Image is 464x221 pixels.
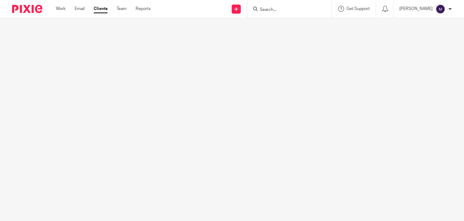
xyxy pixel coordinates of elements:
p: [PERSON_NAME] [399,6,433,12]
a: Reports [136,6,151,12]
a: Clients [94,6,108,12]
img: Pixie [12,5,42,13]
a: Team [117,6,127,12]
a: Email [75,6,85,12]
img: svg%3E [436,4,445,14]
input: Search [259,7,314,13]
span: Get Support [346,7,370,11]
a: Work [56,6,66,12]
